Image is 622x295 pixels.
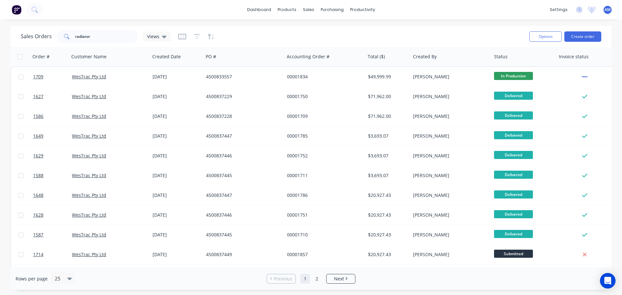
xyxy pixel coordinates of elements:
[206,53,216,60] div: PO #
[72,74,106,80] a: WesTrac Pty Ltd
[153,172,201,179] div: [DATE]
[206,74,278,80] div: 4500833557
[327,276,355,282] a: Next page
[72,232,106,238] a: WesTrac Pty Ltd
[72,172,106,178] a: WesTrac Pty Ltd
[72,93,106,99] a: WesTrac Pty Ltd
[153,74,201,80] div: [DATE]
[494,250,533,258] span: Submitted
[153,93,201,100] div: [DATE]
[312,274,322,284] a: Page 2
[206,192,278,199] div: 4500837447
[413,53,437,60] div: Created By
[206,251,278,258] div: 4500837449
[33,205,72,225] a: 1628
[153,192,201,199] div: [DATE]
[33,265,72,284] a: 1735
[494,92,533,100] span: Delivered
[274,276,292,282] span: Previous
[564,31,601,42] button: Create order
[559,53,589,60] div: Invoice status
[33,74,43,80] span: 1709
[368,133,406,139] div: $3,693.07
[33,146,72,165] a: 1629
[153,251,201,258] div: [DATE]
[300,5,317,15] div: sales
[494,111,533,119] span: Delivered
[287,53,329,60] div: Accounting Order #
[347,5,378,15] div: productivity
[494,210,533,218] span: Delivered
[600,273,616,289] div: Open Intercom Messenger
[287,212,359,218] div: 00001751
[71,53,107,60] div: Customer Name
[287,74,359,80] div: 00001834
[152,53,181,60] div: Created Date
[413,153,485,159] div: [PERSON_NAME]
[33,166,72,185] a: 1588
[494,72,533,80] span: In Production
[317,5,347,15] div: purchasing
[413,113,485,119] div: [PERSON_NAME]
[494,151,533,159] span: Delivered
[287,133,359,139] div: 00001785
[274,5,300,15] div: products
[33,251,43,258] span: 1714
[33,87,72,106] a: 1627
[244,5,274,15] a: dashboard
[413,93,485,100] div: [PERSON_NAME]
[33,192,43,199] span: 1648
[72,212,106,218] a: WesTrac Pty Ltd
[32,53,50,60] div: Order #
[287,153,359,159] div: 00001752
[368,113,406,119] div: $71,962.00
[494,53,508,60] div: Status
[368,192,406,199] div: $20,927.43
[494,230,533,238] span: Delivered
[287,172,359,179] div: 00001711
[300,274,310,284] a: Page 1 is your current page
[75,30,138,43] input: Search...
[153,153,201,159] div: [DATE]
[33,232,43,238] span: 1587
[547,5,571,15] div: settings
[529,31,562,42] button: Options
[206,212,278,218] div: 4500837446
[33,107,72,126] a: 1586
[264,274,358,284] ul: Pagination
[368,232,406,238] div: $20,927.43
[287,232,359,238] div: 00001710
[287,93,359,100] div: 00001750
[413,133,485,139] div: [PERSON_NAME]
[153,113,201,119] div: [DATE]
[147,33,159,40] span: Views
[33,67,72,86] a: 1709
[33,133,43,139] span: 1649
[368,93,406,100] div: $71,962.00
[33,126,72,146] a: 1649
[413,172,485,179] div: [PERSON_NAME]
[153,232,201,238] div: [DATE]
[368,153,406,159] div: $3,693.07
[413,74,485,80] div: [PERSON_NAME]
[334,276,344,282] span: Next
[368,74,406,80] div: $49,999.99
[206,133,278,139] div: 4500837447
[33,93,43,100] span: 1627
[413,232,485,238] div: [PERSON_NAME]
[368,212,406,218] div: $20,927.43
[267,276,295,282] a: Previous page
[72,133,106,139] a: WesTrac Pty Ltd
[605,7,611,13] span: AM
[33,186,72,205] a: 1648
[72,251,106,257] a: WesTrac Pty Ltd
[206,93,278,100] div: 4500837229
[21,33,52,40] h1: Sales Orders
[16,276,48,282] span: Rows per page
[33,172,43,179] span: 1588
[33,153,43,159] span: 1629
[72,113,106,119] a: WesTrac Pty Ltd
[287,113,359,119] div: 00001709
[494,131,533,139] span: Delivered
[33,212,43,218] span: 1628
